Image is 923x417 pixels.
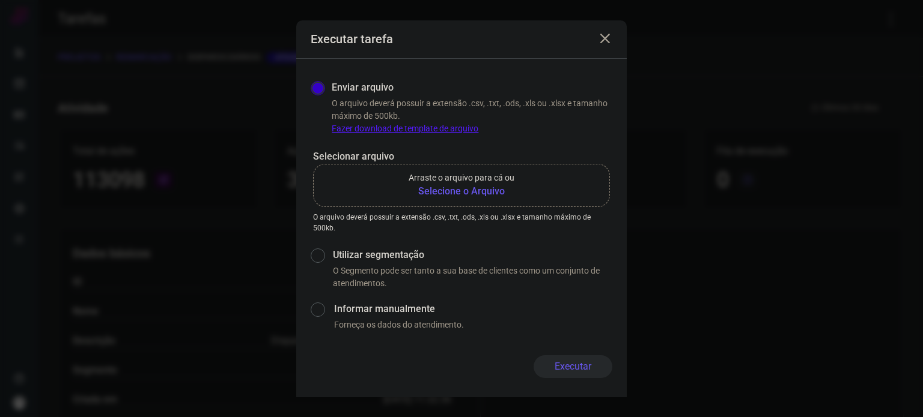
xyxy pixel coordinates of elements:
[409,184,514,199] b: Selecione o Arquivo
[334,319,612,331] p: Forneça os dados do atendimento.
[311,32,393,46] h3: Executar tarefa
[332,124,478,133] a: Fazer download de template de arquivo
[332,80,394,95] label: Enviar arquivo
[332,97,612,135] p: O arquivo deverá possuir a extensão .csv, .txt, .ods, .xls ou .xlsx e tamanho máximo de 500kb.
[313,149,610,164] p: Selecionar arquivo
[534,355,612,378] button: Executar
[333,265,612,290] p: O Segmento pode ser tanto a sua base de clientes como um conjunto de atendimentos.
[313,212,610,233] p: O arquivo deverá possuir a extensão .csv, .txt, .ods, .xls ou .xlsx e tamanho máximo de 500kb.
[334,302,612,316] label: Informar manualmente
[409,172,514,184] p: Arraste o arquivo para cá ou
[333,248,612,262] label: Utilizar segmentação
